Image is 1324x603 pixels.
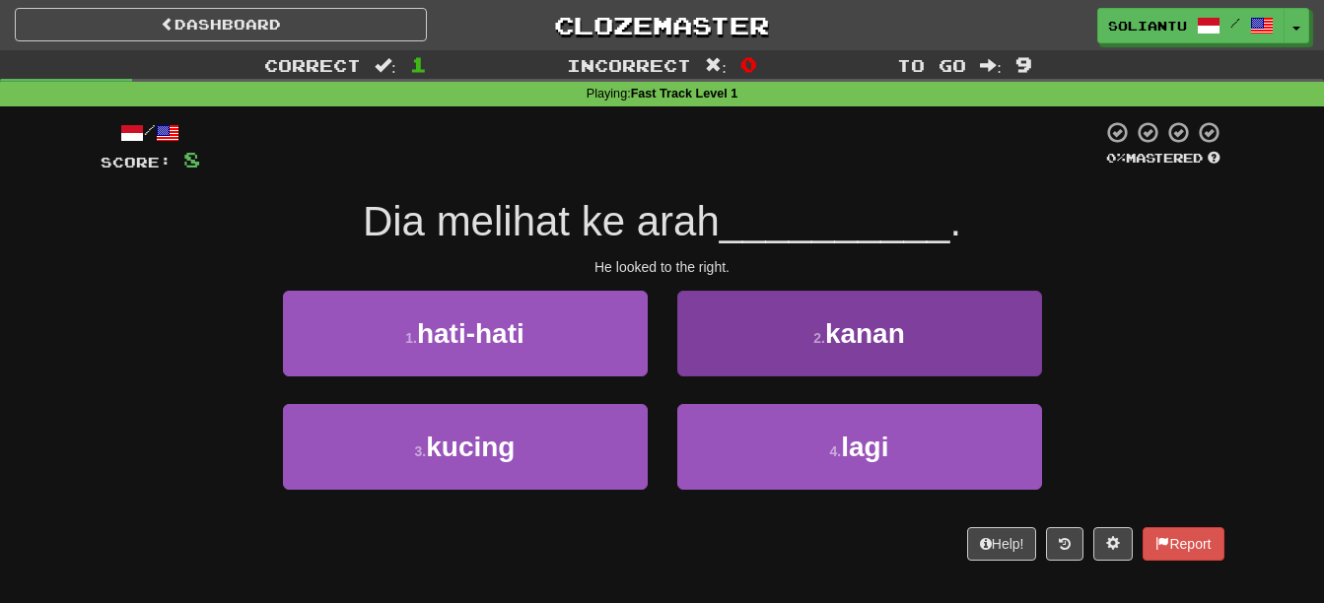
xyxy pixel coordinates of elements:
small: 2 . [813,330,825,346]
small: 1 . [405,330,417,346]
span: 8 [183,147,200,171]
span: kanan [825,318,905,349]
span: To go [897,55,966,75]
a: Dashboard [15,8,427,41]
button: 1.hati-hati [283,291,648,376]
span: Incorrect [567,55,691,75]
span: __________ [720,198,950,244]
span: Correct [264,55,361,75]
span: 1 [410,52,427,76]
a: Clozemaster [456,8,869,42]
button: Report [1143,527,1223,561]
a: Soliantu / [1097,8,1285,43]
span: : [705,57,727,74]
small: 3 . [415,443,427,459]
span: : [375,57,396,74]
span: 9 [1015,52,1032,76]
span: hati-hati [417,318,524,349]
div: / [101,120,200,145]
strong: Fast Track Level 1 [631,87,738,100]
span: lagi [841,432,888,462]
span: Dia melihat ke arah [363,198,720,244]
span: Score: [101,154,172,170]
div: Mastered [1102,150,1224,167]
button: Help! [967,527,1037,561]
small: 4 . [830,443,842,459]
button: 3.kucing [283,404,648,490]
span: Soliantu [1108,17,1187,34]
button: Round history (alt+y) [1046,527,1083,561]
span: 0 % [1106,150,1126,166]
div: He looked to the right. [101,257,1224,277]
button: 4.lagi [677,404,1042,490]
span: kucing [426,432,515,462]
span: : [980,57,1002,74]
span: 0 [740,52,757,76]
span: / [1230,16,1240,30]
span: . [949,198,961,244]
button: 2.kanan [677,291,1042,376]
